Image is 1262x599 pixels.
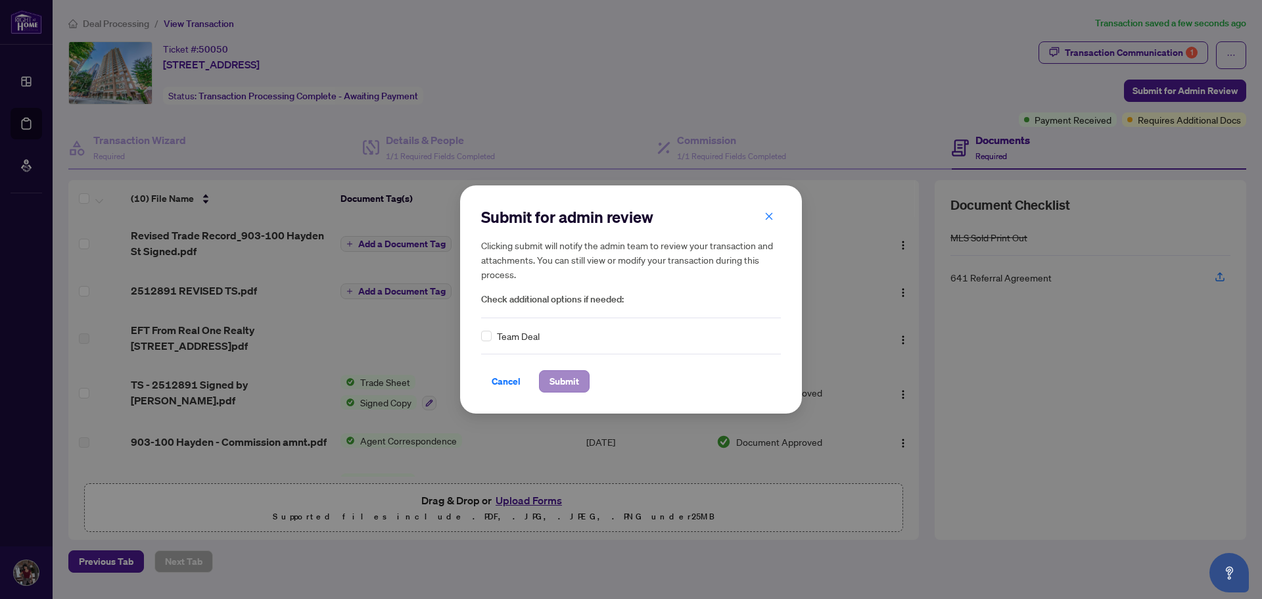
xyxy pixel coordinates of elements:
[764,212,774,221] span: close
[1209,553,1249,592] button: Open asap
[539,370,590,393] button: Submit
[481,238,781,281] h5: Clicking submit will notify the admin team to review your transaction and attachments. You can st...
[497,329,540,343] span: Team Deal
[549,371,579,392] span: Submit
[481,206,781,228] h2: Submit for admin review
[492,371,521,392] span: Cancel
[481,370,531,393] button: Cancel
[481,292,781,307] span: Check additional options if needed:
